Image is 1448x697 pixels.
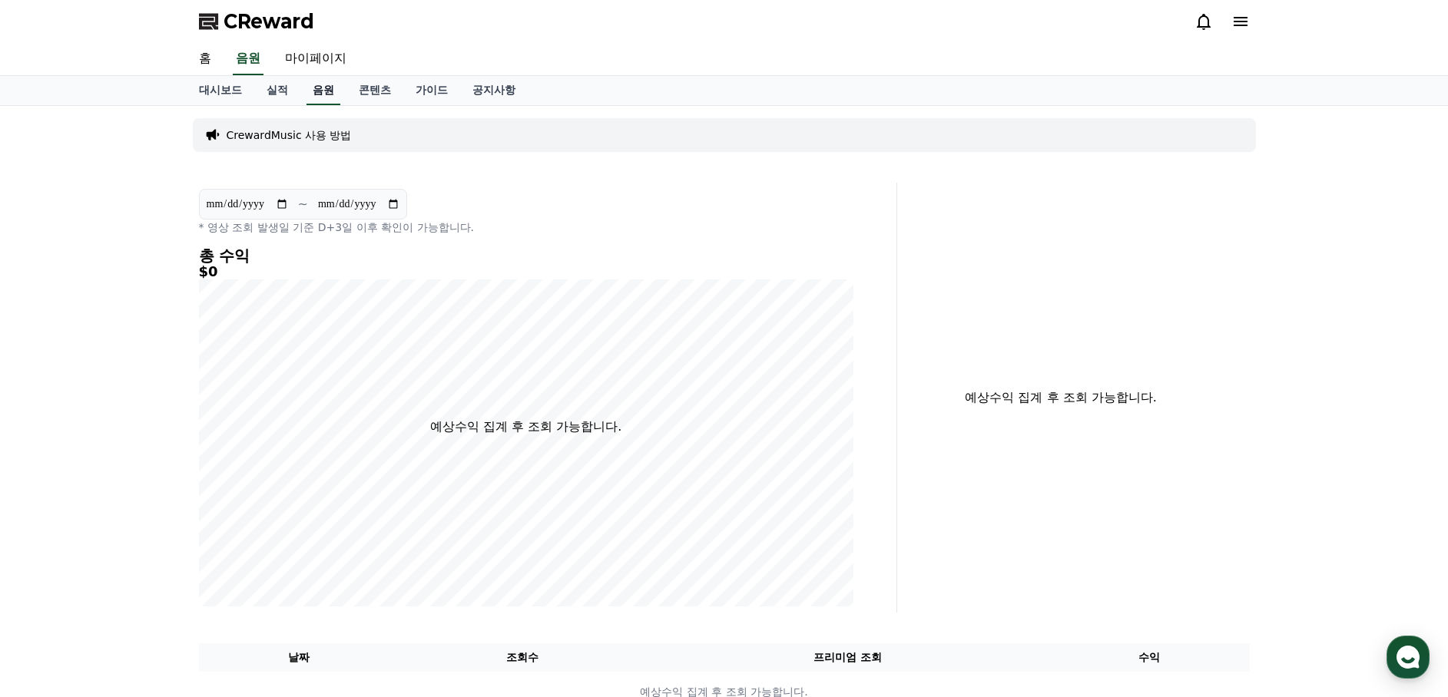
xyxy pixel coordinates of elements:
[460,76,528,105] a: 공지사항
[141,510,159,523] span: 대화
[430,418,621,436] p: 예상수익 집계 후 조회 가능합니다.
[5,487,101,525] a: 홈
[910,388,1213,407] p: 예상수익 집계 후 조회 가능합니다.
[254,76,300,105] a: 실적
[199,247,853,264] h4: 총 수익
[346,76,403,105] a: 콘텐츠
[101,487,198,525] a: 대화
[199,220,853,235] p: * 영상 조회 발생일 기준 D+3일 이후 확인이 가능합니다.
[306,76,340,105] a: 음원
[187,43,224,75] a: 홈
[199,643,399,672] th: 날짜
[227,127,352,143] a: CrewardMusic 사용 방법
[237,510,256,522] span: 설정
[187,76,254,105] a: 대시보드
[403,76,460,105] a: 가이드
[646,643,1049,672] th: 프리미엄 조회
[198,487,295,525] a: 설정
[199,264,853,279] h5: $0
[224,9,314,34] span: CReward
[199,9,314,34] a: CReward
[1049,643,1250,672] th: 수익
[298,195,308,213] p: ~
[399,643,645,672] th: 조회수
[48,510,58,522] span: 홈
[273,43,359,75] a: 마이페이지
[233,43,263,75] a: 음원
